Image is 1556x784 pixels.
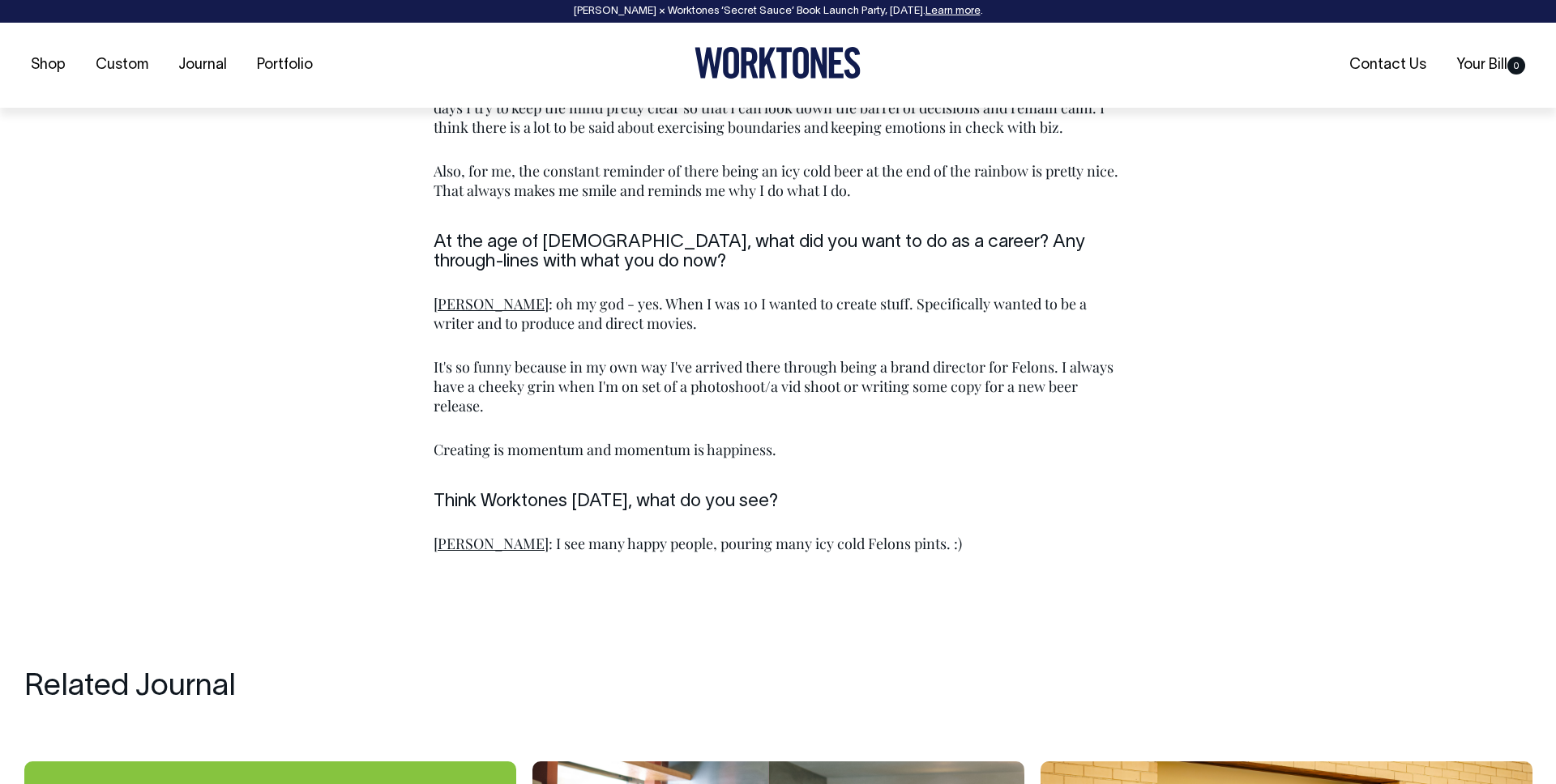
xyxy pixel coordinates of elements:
p: Creating is momentum and momentum is happiness. [434,440,1122,459]
p: : I see many happy people, pouring many icy cold Felons pints. :) [434,534,1122,553]
p: Also, for me, the constant reminder of there being an icy cold beer at the end of the rainbow is ... [434,161,1122,200]
a: Custom [89,52,155,79]
a: Contact Us [1343,52,1433,79]
a: Shop [24,52,72,79]
h4: Related Journal [24,671,1532,705]
p: It's so funny because in my own way I've arrived there through being a brand director for Felons.... [434,357,1122,415]
span: [PERSON_NAME] [434,534,549,553]
a: Portfolio [250,52,319,79]
a: Learn more [925,6,981,16]
h6: Think Worktones [DATE], what do you see? [434,492,1122,511]
a: Journal [172,52,233,79]
div: [PERSON_NAME] × Worktones ‘Secret Sauce’ Book Launch Party, [DATE]. . [16,6,1540,17]
a: Your Bill0 [1450,52,1532,79]
span: 0 [1507,57,1525,75]
span: [PERSON_NAME] [434,294,549,313]
h6: At the age of [DEMOGRAPHIC_DATA], what did you want to do as a career? Any through-lines with wha... [434,232,1122,271]
p: : oh my god - yes. When I was 10 I wanted to create stuff. Specifically wanted to be a writer and... [434,294,1122,333]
